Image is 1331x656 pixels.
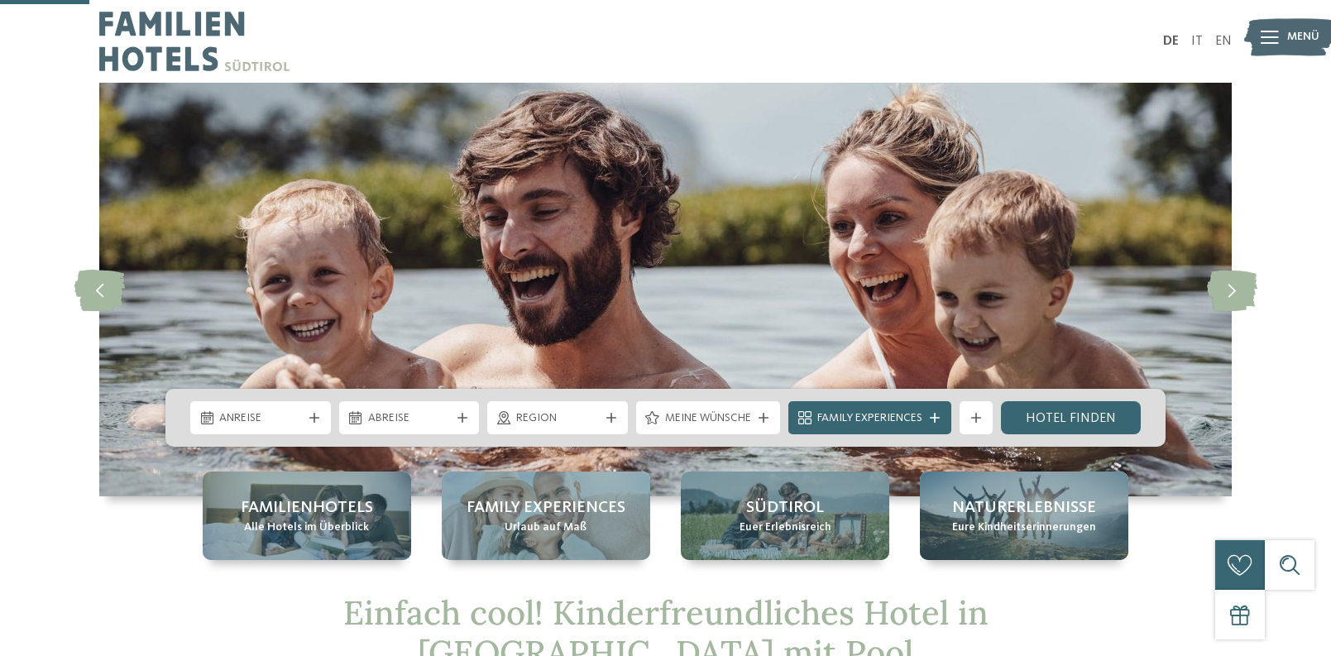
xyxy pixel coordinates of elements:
span: Südtirol [746,496,824,520]
span: Abreise [368,410,451,427]
img: Kinderfreundliches Hotel in Südtirol mit Pool gesucht? [99,83,1232,496]
a: DE [1163,35,1179,48]
a: Kinderfreundliches Hotel in Südtirol mit Pool gesucht? Südtirol Euer Erlebnisreich [681,472,889,560]
span: Naturerlebnisse [952,496,1096,520]
span: Anreise [219,410,302,427]
span: Meine Wünsche [665,410,751,427]
span: Eure Kindheitserinnerungen [952,520,1096,536]
a: Kinderfreundliches Hotel in Südtirol mit Pool gesucht? Family Experiences Urlaub auf Maß [442,472,650,560]
a: EN [1215,35,1232,48]
span: Menü [1287,29,1319,45]
span: Family Experiences [817,410,922,427]
span: Region [516,410,599,427]
span: Family Experiences [467,496,625,520]
a: IT [1191,35,1203,48]
span: Alle Hotels im Überblick [244,520,369,536]
a: Hotel finden [1001,401,1142,434]
a: Kinderfreundliches Hotel in Südtirol mit Pool gesucht? Familienhotels Alle Hotels im Überblick [203,472,411,560]
span: Familienhotels [241,496,373,520]
span: Urlaub auf Maß [505,520,587,536]
a: Kinderfreundliches Hotel in Südtirol mit Pool gesucht? Naturerlebnisse Eure Kindheitserinnerungen [920,472,1128,560]
span: Euer Erlebnisreich [740,520,831,536]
